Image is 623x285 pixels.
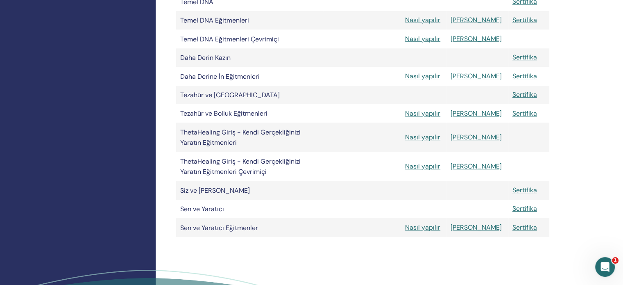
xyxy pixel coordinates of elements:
a: Nasıl yapılır [405,72,440,80]
font: 1 [614,258,617,263]
a: Nasıl yapılır [405,34,440,43]
font: Daha Derin Kazın [180,53,231,62]
font: Sen ve Yaratıcı Eğitmenler [180,223,258,232]
a: Sertifika [512,186,537,194]
a: Nasıl yapılır [405,16,440,24]
font: Tezahür ve Bolluk Eğitmenleri [180,109,267,118]
iframe: Intercom canlı sohbet [595,257,615,277]
a: Sertifika [512,109,537,118]
a: [PERSON_NAME] [451,72,502,80]
a: Sertifika [512,204,537,213]
a: Sertifika [512,53,537,62]
a: Nasıl yapılır [405,223,440,232]
font: ThetaHealing Giriş - Kendi Gerçekliğinizi Yaratın Eğitmenleri Çevrimiçi [180,157,301,176]
font: Temel DNA Eğitmenleri [180,16,249,25]
a: [PERSON_NAME] [451,16,502,24]
font: Siz ve [PERSON_NAME] [180,186,250,195]
a: Nasıl yapılır [405,109,440,118]
font: Sen ve Yaratıcı [180,205,224,213]
a: [PERSON_NAME] [451,223,502,232]
font: Tezahür ve [GEOGRAPHIC_DATA] [180,91,280,99]
font: Daha Derine İn Eğitmenleri [180,72,260,81]
a: [PERSON_NAME] [451,162,502,171]
a: Nasıl yapılır [405,133,440,141]
a: [PERSON_NAME] [451,109,502,118]
a: [PERSON_NAME] [451,34,502,43]
font: ThetaHealing Giriş - Kendi Gerçekliğinizi Yaratın Eğitmenleri [180,128,301,147]
a: Sertifika [512,90,537,99]
font: Temel DNA Eğitmenleri Çevrimiçi [180,35,279,43]
a: Sertifika [512,16,537,24]
a: [PERSON_NAME] [451,133,502,141]
a: Sertifika [512,72,537,80]
a: Sertifika [512,223,537,232]
a: Nasıl yapılır [405,162,440,171]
